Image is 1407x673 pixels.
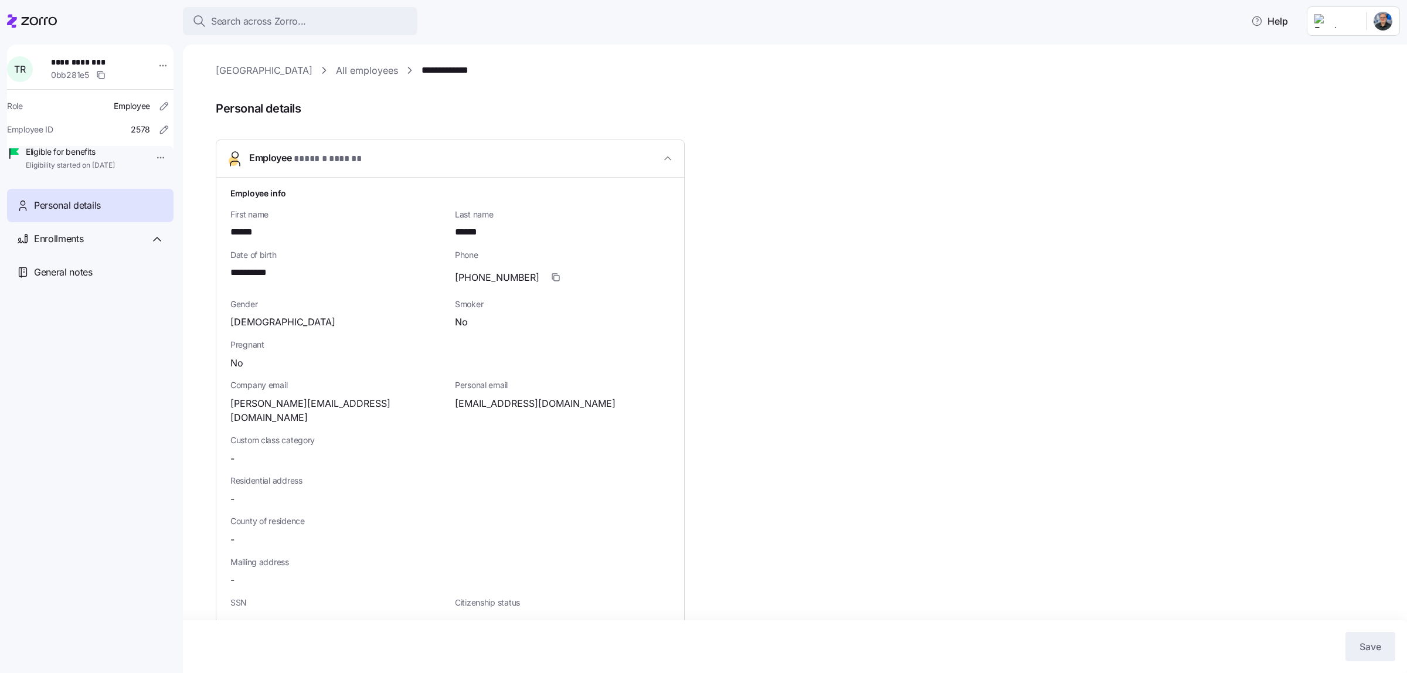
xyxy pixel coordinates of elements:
span: - [230,613,235,628]
span: Custom class category [230,434,446,446]
span: Personal email [455,379,670,391]
span: Residential address [230,475,670,487]
a: All employees [336,63,398,78]
span: First name [230,209,446,220]
span: Personal details [34,198,101,213]
span: [PERSON_NAME][EMAIL_ADDRESS][DOMAIN_NAME] [230,396,446,426]
span: [EMAIL_ADDRESS][DOMAIN_NAME] [455,396,616,411]
span: Enrollments [34,232,83,246]
span: Smoker [455,298,670,310]
button: Search across Zorro... [183,7,417,35]
span: - [230,492,235,507]
a: [GEOGRAPHIC_DATA] [216,63,312,78]
span: Gender [230,298,446,310]
span: Last name [455,209,670,220]
span: Citizenship status [455,597,670,609]
span: - [230,573,235,587]
span: [PHONE_NUMBER] [455,270,539,285]
span: - [455,613,459,628]
span: SSN [230,597,446,609]
span: 2578 [131,124,150,135]
span: [DEMOGRAPHIC_DATA] [230,315,335,329]
span: Save [1360,640,1381,654]
span: Phone [455,249,670,261]
span: County of residence [230,515,670,527]
h1: Employee info [230,187,670,199]
span: 0bb281e5 [51,69,89,81]
span: Pregnant [230,339,670,351]
span: Personal details [216,99,1391,118]
span: Company email [230,379,446,391]
span: - [230,532,235,547]
span: General notes [34,265,93,280]
span: Mailing address [230,556,670,568]
img: Employer logo [1314,14,1357,28]
img: 881f64db-862a-4d68-9582-1fb6ded42eab-1729177958311.jpeg [1374,12,1392,30]
button: Help [1242,9,1297,33]
span: Search across Zorro... [211,14,306,29]
span: Role [7,100,23,112]
span: Eligibility started on [DATE] [26,161,115,171]
span: Employee ID [7,124,53,135]
span: Date of birth [230,249,446,261]
span: No [455,315,468,329]
span: - [230,451,235,466]
span: Eligible for benefits [26,146,115,158]
span: Help [1251,14,1288,28]
button: Save [1345,632,1395,661]
span: No [230,356,243,371]
span: Employee [249,151,368,166]
span: Employee [114,100,150,112]
span: T R [14,64,25,74]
